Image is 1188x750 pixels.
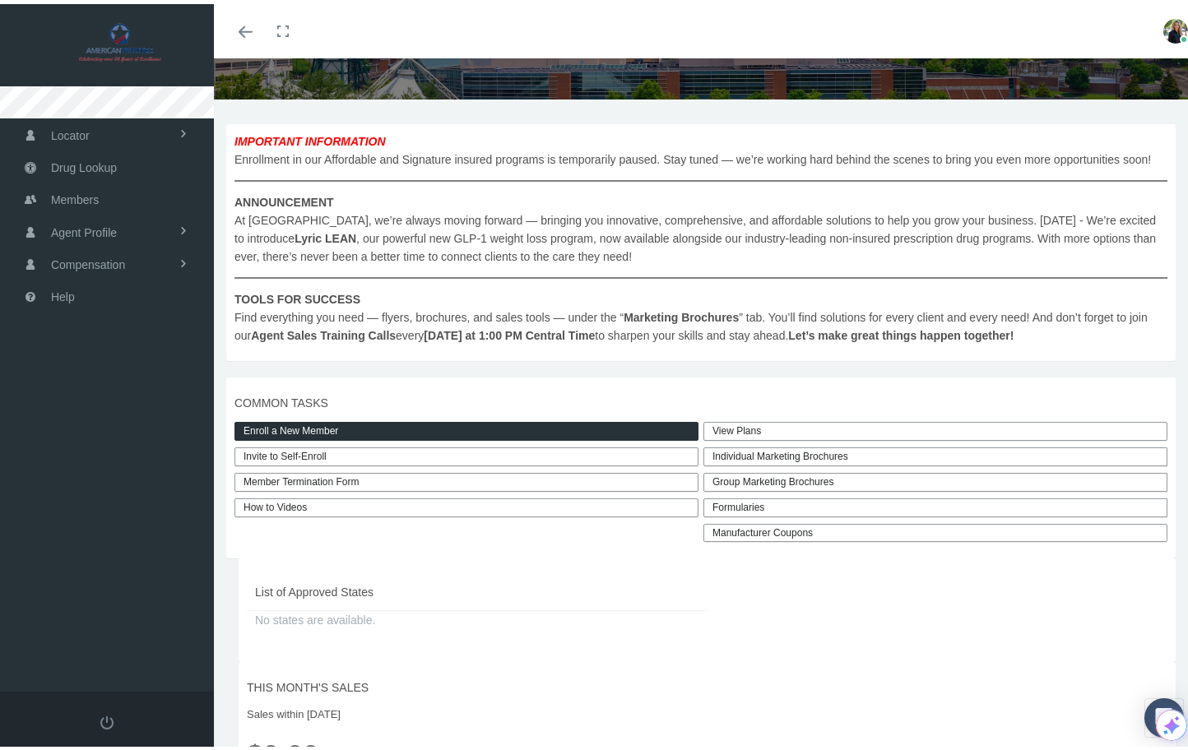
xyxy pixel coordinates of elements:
b: TOOLS FOR SUCCESS [234,289,360,302]
b: Marketing Brochures [624,307,739,320]
b: Agent Sales Training Calls [251,325,396,338]
a: Member Termination Form [234,469,698,488]
span: Enrollment in our Affordable and Signature insured programs is temporarily paused. Stay tuned — w... [234,128,1167,340]
span: Help [51,277,75,308]
a: How to Videos [234,494,698,513]
b: IMPORTANT INFORMATION [234,131,386,144]
div: Group Marketing Brochures [703,469,1167,488]
b: ANNOUNCEMENT [234,192,334,205]
span: COMMON TASKS [234,390,1167,408]
img: Icon [1162,711,1181,731]
b: Lyric LEAN [295,228,356,241]
span: Agent Profile [51,213,117,244]
div: Formularies [703,494,1167,513]
a: Invite to Self-Enroll [234,443,698,462]
b: Let’s make great things happen together! [788,325,1014,338]
span: List of Approved States [255,579,699,597]
div: Individual Marketing Brochures [703,443,1167,462]
a: Manufacturer Coupons [703,520,1167,539]
b: [DATE] at 1:00 PM Central Time [424,325,595,338]
span: Compensation [51,245,125,276]
a: Enroll a New Member [234,418,698,437]
span: Members [51,180,99,211]
span: Drug Lookup [51,148,117,179]
img: S_Profile_Picture_16535.jpeg [1163,15,1188,39]
div: Open Intercom Messenger [1144,694,1184,734]
img: AMERICAN TRUSTEE [21,18,219,59]
span: No states are available. [255,607,699,625]
span: Sales within [DATE] [247,702,1167,719]
a: View Plans [703,418,1167,437]
span: THIS MONTH'S SALES [247,674,1167,692]
span: Locator [51,116,90,147]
